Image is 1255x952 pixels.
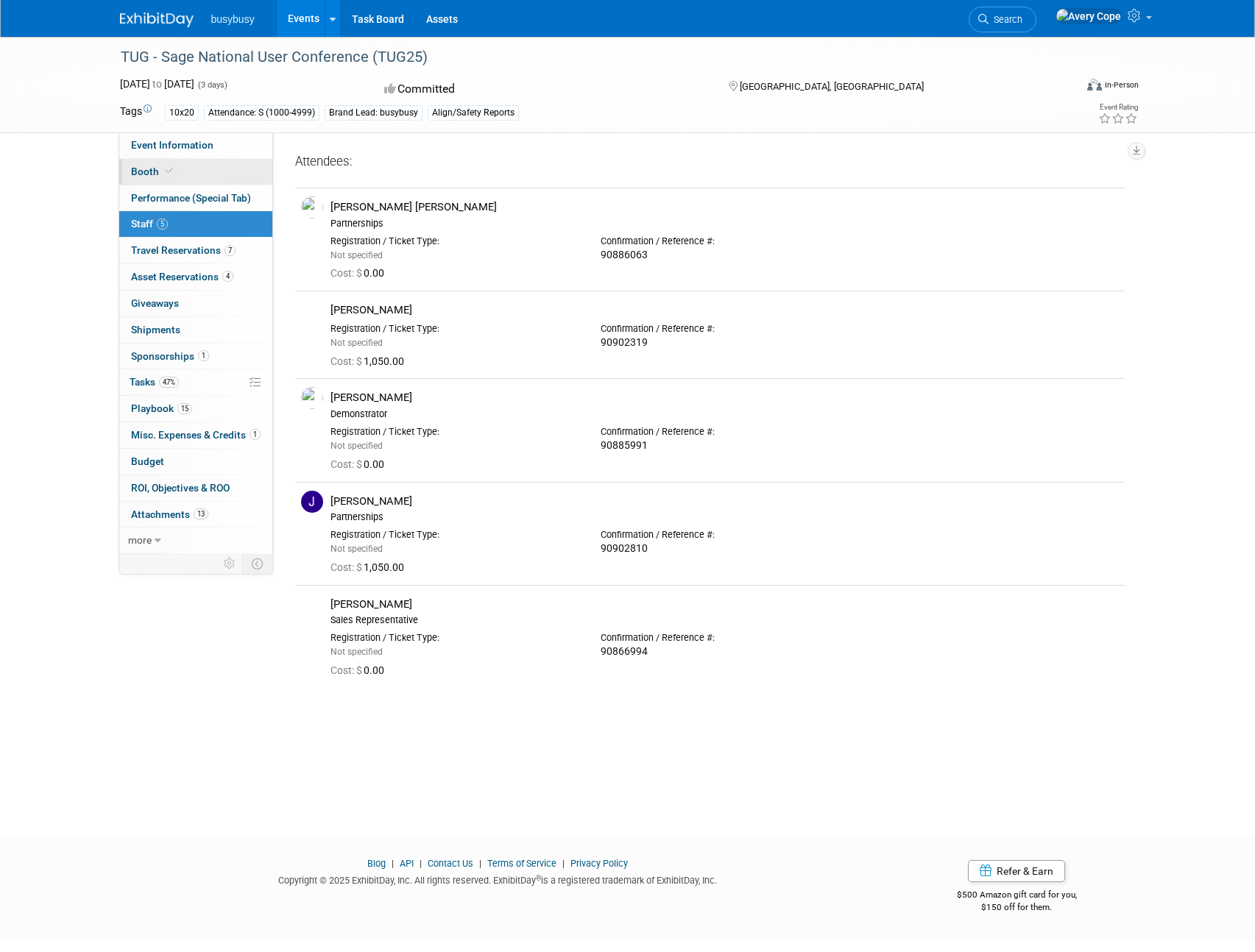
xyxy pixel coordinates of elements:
div: 90866994 [601,645,849,658]
div: Brand Lead: busybusy [325,105,423,121]
span: 13 [194,508,208,519]
div: Copyright © 2025 ExhibitDay, Inc. All rights reserved. ExhibitDay is a registered trademark of Ex... [120,870,877,887]
a: Asset Reservations4 [119,264,272,290]
span: 1,050.00 [330,561,410,573]
span: Staff [131,218,168,230]
div: [PERSON_NAME] [330,597,1119,611]
span: Cost: $ [330,458,364,470]
span: 1 [250,429,261,440]
span: Travel Reservations [131,244,236,256]
span: 4 [222,271,233,282]
div: Registration / Ticket Type: [330,632,579,644]
div: [PERSON_NAME] [PERSON_NAME] [330,200,1119,214]
span: [GEOGRAPHIC_DATA], [GEOGRAPHIC_DATA] [740,81,924,92]
span: (3 days) [197,80,227,90]
span: 0.00 [330,664,390,676]
div: Registration / Ticket Type: [330,426,579,438]
span: Not specified [330,441,383,451]
img: Format-Inperson.png [1087,79,1102,90]
a: Contact Us [428,858,473,869]
a: Staff5 [119,211,272,237]
span: | [476,858,485,869]
span: Tasks [130,376,179,388]
a: ROI, Objectives & ROO [119,475,272,501]
div: Confirmation / Reference #: [601,235,849,247]
span: Cost: $ [330,267,364,279]
span: Sponsorships [131,350,209,362]
div: 90885991 [601,439,849,452]
span: | [416,858,425,869]
td: Toggle Event Tabs [242,554,272,573]
span: to [150,78,164,90]
span: ROI, Objectives & ROO [131,482,230,494]
div: Align/Safety Reports [428,105,519,121]
span: Performance (Special Tab) [131,192,251,204]
div: [PERSON_NAME] [330,391,1119,405]
div: $150 off for them. [898,901,1136,914]
div: TUG - Sage National User Conference (TUG25) [116,44,1053,71]
a: more [119,527,272,553]
td: Tags [120,104,152,121]
a: API [400,858,414,869]
a: Event Information [119,132,272,158]
span: Event Information [131,139,213,151]
span: 15 [177,403,192,414]
div: Confirmation / Reference #: [601,323,849,335]
td: Personalize Event Tab Strip [217,554,243,573]
span: | [559,858,568,869]
span: Misc. Expenses & Credits [131,429,261,441]
span: Attachments [131,508,208,520]
a: Performance (Special Tab) [119,185,272,211]
div: Event Format [988,77,1139,99]
div: 90902319 [601,336,849,349]
span: Cost: $ [330,664,364,676]
span: busybusy [211,13,255,25]
span: Booth [131,166,176,177]
span: 47% [159,377,179,388]
a: Attachments13 [119,502,272,527]
span: Search [989,14,1022,25]
div: [PERSON_NAME] [330,494,1119,508]
a: Booth [119,159,272,185]
a: Sponsorships1 [119,344,272,369]
a: Shipments [119,317,272,343]
div: Registration / Ticket Type: [330,323,579,335]
span: Not specified [330,647,383,657]
a: Misc. Expenses & Credits1 [119,422,272,448]
span: 7 [225,245,236,256]
img: J.jpg [301,491,323,513]
div: Confirmation / Reference #: [601,426,849,438]
div: 10x20 [165,105,199,121]
a: Privacy Policy [570,858,628,869]
div: Attendees: [295,153,1125,172]
span: Not specified [330,338,383,348]
span: Playbook [131,402,192,414]
span: 5 [157,219,168,230]
div: Registration / Ticket Type: [330,529,579,541]
div: 90886063 [601,249,849,262]
a: Tasks47% [119,369,272,395]
sup: ® [536,874,541,882]
div: 90902810 [601,542,849,555]
div: $500 Amazon gift card for you, [898,879,1136,913]
div: Sales Representative [330,614,1119,626]
div: Demonstrator [330,408,1119,420]
span: Not specified [330,250,383,260]
span: Giveaways [131,297,179,309]
div: [PERSON_NAME] [330,303,1119,317]
a: Travel Reservations7 [119,238,272,263]
div: Registration / Ticket Type: [330,235,579,247]
a: Terms of Service [487,858,556,869]
a: Playbook15 [119,396,272,422]
a: Blog [367,858,386,869]
i: Booth reservation complete [166,167,173,175]
div: Event Rating [1098,104,1138,111]
div: Committed [380,77,705,102]
span: 1 [198,350,209,361]
a: Refer & Earn [968,860,1065,882]
img: ExhibitDay [120,13,194,27]
div: Confirmation / Reference #: [601,529,849,541]
span: Budget [131,455,164,467]
span: more [128,534,152,546]
div: Confirmation / Reference #: [601,632,849,644]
